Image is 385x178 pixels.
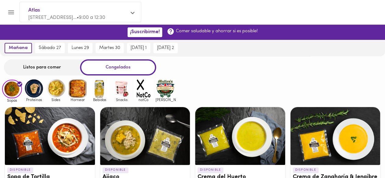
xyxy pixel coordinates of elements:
img: Snacks [112,79,131,98]
div: Ajiaco [100,107,190,165]
button: sábado 27 [35,43,65,53]
span: martes 30 [99,45,120,51]
button: Menu [4,5,19,20]
button: mañana [5,43,32,53]
img: Hornear [68,79,88,98]
button: [DATE] 1 [127,43,150,53]
span: [STREET_ADDRESS]... • 9:00 a 12:30 [28,15,105,20]
img: Bebidas [90,79,110,98]
img: mullens [156,79,175,98]
img: notCo [134,79,153,98]
div: Crema del Huerto [195,107,285,165]
div: Congelados [80,59,156,75]
button: lunes 29 [68,43,93,53]
p: DISPONIBLE [103,167,128,173]
span: [DATE] 1 [131,45,147,51]
span: mañana [9,45,28,51]
img: Proteinas [24,79,44,98]
span: ¡Suscribirme! [130,29,160,35]
span: Hornear [68,98,88,102]
span: Atlas [28,6,126,14]
span: Proteinas [24,98,44,102]
div: Sopa de Tortilla [5,107,95,165]
span: [DATE] 2 [157,45,174,51]
span: notCo [134,98,153,102]
button: martes 30 [96,43,124,53]
p: DISPONIBLE [7,167,33,173]
img: Sopas [2,80,22,99]
span: Snacks [112,98,131,102]
span: lunes 29 [72,45,89,51]
span: Sopas [2,98,22,102]
span: Sides [46,98,66,102]
button: ¡Suscribirme! [128,27,162,37]
img: Sides [46,79,66,98]
p: DISPONIBLE [198,167,223,173]
div: Crema de Zanahoria & Jengibre [290,107,380,165]
p: DISPONIBLE [293,167,319,173]
span: sábado 27 [39,45,61,51]
button: [DATE] 2 [153,43,178,53]
span: Bebidas [90,98,110,102]
iframe: Messagebird Livechat Widget [350,143,379,172]
p: Comer saludable y ahorrar si es posible! [176,28,258,34]
div: Listos para comer [4,59,80,75]
span: [PERSON_NAME] [156,98,175,102]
